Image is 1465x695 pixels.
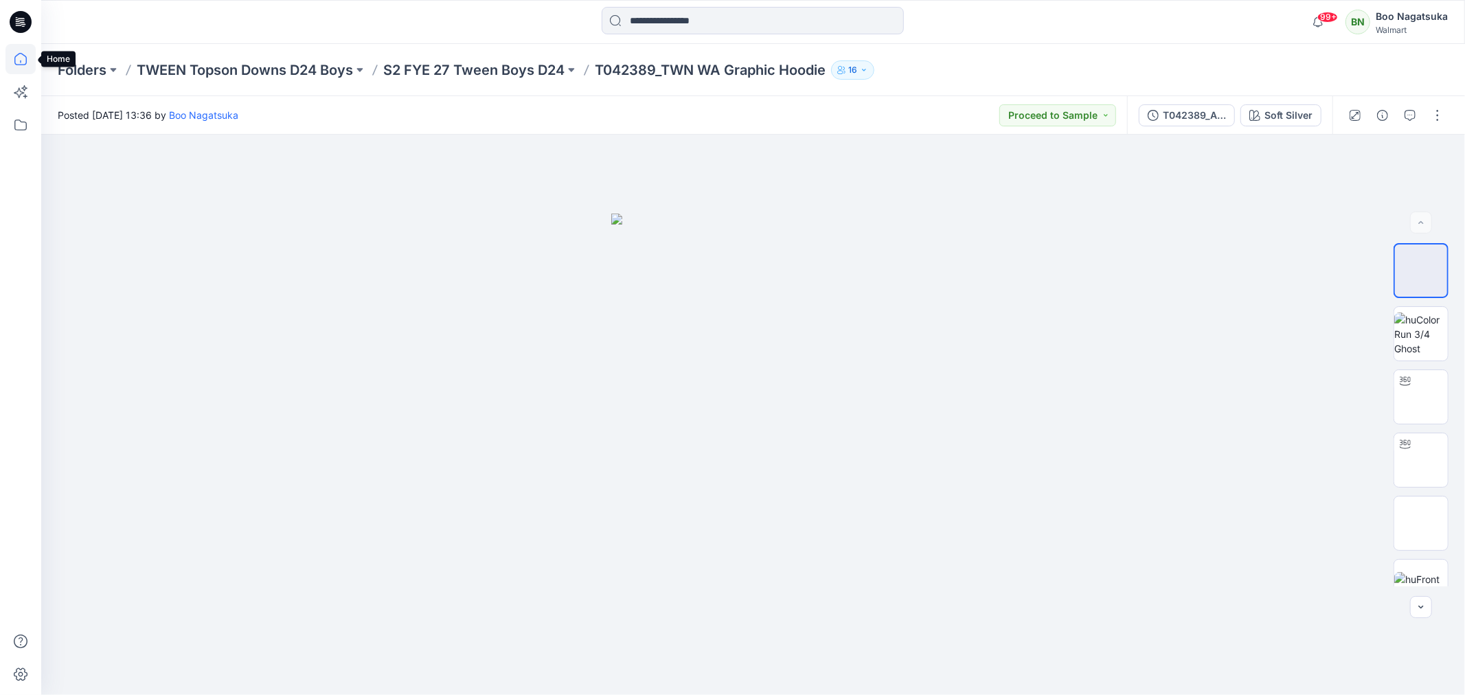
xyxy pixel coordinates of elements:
[58,60,106,80] a: Folders
[1345,10,1370,34] div: BN
[1394,439,1448,482] img: huTurn Table w/ Avatar
[1394,509,1448,538] img: hdFront Ghost
[1372,104,1394,126] button: Details
[1376,25,1448,35] div: Walmart
[1317,12,1338,23] span: 99+
[1394,312,1448,356] img: huColor Run 3/4 Ghost
[1264,108,1313,123] div: Soft Silver
[1139,104,1235,126] button: T042389_ADM SC_TWN WA Graphic Hoodie
[383,60,565,80] a: S2 FYE 27 Tween Boys D24
[848,62,857,78] p: 16
[1240,104,1321,126] button: Soft Silver
[169,109,238,121] a: Boo Nagatsuka
[58,108,238,122] span: Posted [DATE] 13:36 by
[1376,8,1448,25] div: Boo Nagatsuka
[611,214,896,695] img: eyJhbGciOiJIUzI1NiIsImtpZCI6IjAiLCJzbHQiOiJzZXMiLCJ0eXAiOiJKV1QifQ.eyJkYXRhIjp7InR5cGUiOiJzdG9yYW...
[1394,572,1448,601] img: huFront Ghost
[831,60,874,80] button: 16
[595,60,826,80] p: T042389_TWN WA Graphic Hoodie
[137,60,353,80] a: TWEEN Topson Downs D24 Boys
[1163,108,1226,123] div: T042389_ADM SC_TWN WA Graphic Hoodie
